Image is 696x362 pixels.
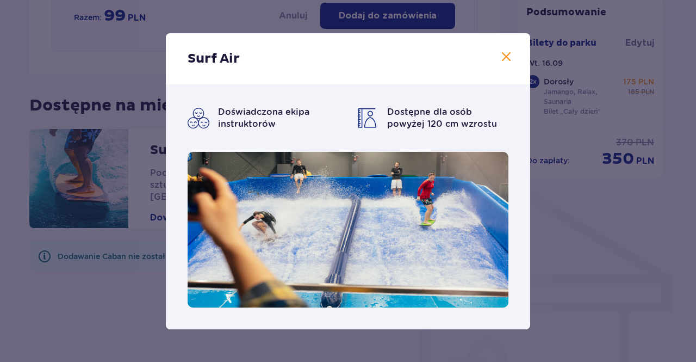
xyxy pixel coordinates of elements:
p: Surf Air [188,51,240,67]
span: Doświadczona ekipa instruktorów [218,107,309,129]
span: Dostępne dla osób powyżej 120 cm wzrostu [387,107,497,129]
img: smiley faces icon [188,108,209,128]
img: minimal height icon [357,107,378,129]
img: Surf Air symulator [188,152,508,308]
